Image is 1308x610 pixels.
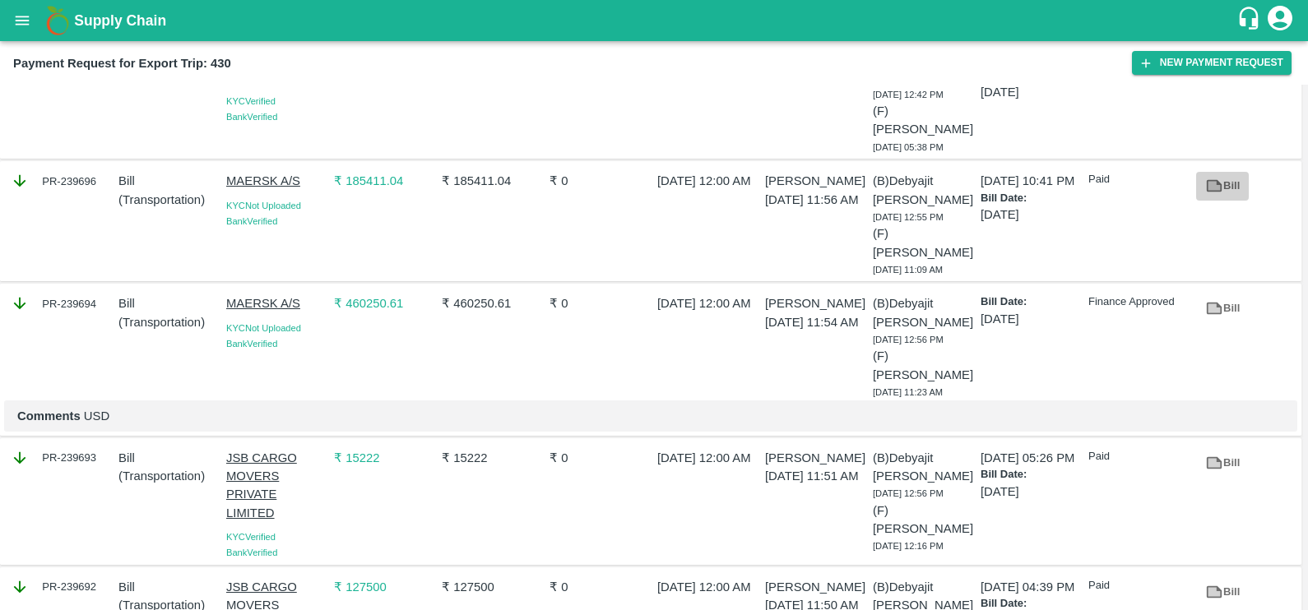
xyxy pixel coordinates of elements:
p: [DATE] 12:00 AM [657,294,758,312]
p: ( Transportation ) [118,191,220,209]
span: [DATE] 12:16 PM [873,541,944,551]
p: Bill [118,294,220,312]
button: New Payment Request [1132,51,1292,75]
a: Supply Chain [74,9,1236,32]
div: customer-support [1236,6,1265,35]
p: Bill Date: [981,191,1082,206]
p: (B) Debyajit [PERSON_NAME] [873,172,974,209]
p: [DATE] [981,483,1082,501]
p: [DATE] 10:41 PM [981,172,1082,190]
div: account of current user [1265,3,1295,38]
p: ₹ 185411.04 [334,172,435,190]
img: logo [41,4,74,37]
p: ₹ 127500 [442,578,543,596]
p: USD [17,407,1284,425]
p: JSB CARGO MOVERS PRIVATE LIMITED [226,449,327,522]
span: [DATE] 12:56 PM [873,335,944,344]
span: Bank Verified [226,548,277,557]
span: [DATE] 05:38 PM [873,142,944,152]
p: ₹ 0 [550,578,651,596]
p: Bill [118,578,220,596]
p: [PERSON_NAME] [765,172,866,190]
p: Bill [118,172,220,190]
span: KYC Verified [226,532,276,542]
span: Bank Verified [226,216,277,226]
p: Bill Date: [981,467,1082,483]
span: Bank Verified [226,112,277,122]
p: ₹ 460250.61 [334,294,435,312]
p: ₹ 15222 [334,449,435,467]
p: (F) [PERSON_NAME] [873,347,974,384]
p: [DATE] [981,310,1082,328]
p: [DATE] 11:54 AM [765,313,866,331]
p: Finance Approved [1088,294,1190,310]
span: KYC Verified [226,96,276,106]
p: [DATE] 05:26 PM [981,449,1082,467]
a: Bill [1196,449,1249,478]
div: PR-239694 [11,294,112,312]
p: [DATE] 11:51 AM [765,467,866,485]
p: ₹ 15222 [442,449,543,467]
p: Paid [1088,449,1190,464]
b: Comments [17,409,81,423]
span: [DATE] 11:09 AM [873,265,943,275]
span: KYC Not Uploaded [226,201,301,210]
p: (B) Debyajit [PERSON_NAME] [873,294,974,331]
p: ₹ 0 [550,449,651,467]
p: ₹ 460250.61 [442,294,543,312]
a: Bill [1196,294,1249,323]
span: [DATE] 12:56 PM [873,488,944,498]
p: Paid [1088,578,1190,594]
div: PR-239693 [11,449,112,467]
span: [DATE] 11:23 AM [873,387,943,397]
p: [DATE] [981,83,1082,101]
b: Payment Request for Export Trip: 430 [13,57,231,70]
p: ₹ 0 [550,294,651,312]
p: [DATE] 04:39 PM [981,578,1082,596]
p: Bill [118,449,220,467]
a: Bill [1196,578,1249,607]
a: Bill [1196,172,1249,201]
span: KYC Not Uploaded [226,323,301,333]
p: (F) [PERSON_NAME] [873,224,974,261]
div: PR-239692 [11,578,112,596]
p: [DATE] [981,206,1082,224]
button: open drawer [3,2,41,39]
span: Bank Verified [226,339,277,349]
p: (F) [PERSON_NAME] [873,501,974,538]
p: ₹ 0 [550,172,651,190]
p: [DATE] 11:56 AM [765,191,866,209]
p: ( Transportation ) [118,467,220,485]
p: MAERSK A/S [226,294,327,312]
p: ( Transportation ) [118,313,220,331]
p: (F) [PERSON_NAME] [873,102,974,139]
p: [PERSON_NAME] [765,294,866,312]
p: Bill Date: [981,294,1082,310]
p: (B) Debyajit [PERSON_NAME] [873,449,974,486]
p: ₹ 185411.04 [442,172,543,190]
p: MAERSK A/S [226,172,327,190]
div: PR-239696 [11,172,112,190]
p: [DATE] 12:00 AM [657,172,758,190]
p: Paid [1088,172,1190,187]
p: [PERSON_NAME] [765,449,866,467]
p: [DATE] 12:00 AM [657,578,758,596]
p: [PERSON_NAME] [765,578,866,596]
p: ₹ 127500 [334,578,435,596]
p: [DATE] 12:00 AM [657,449,758,467]
span: [DATE] 12:55 PM [873,212,944,222]
b: Supply Chain [74,12,166,29]
span: [DATE] 12:42 PM [873,90,944,99]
